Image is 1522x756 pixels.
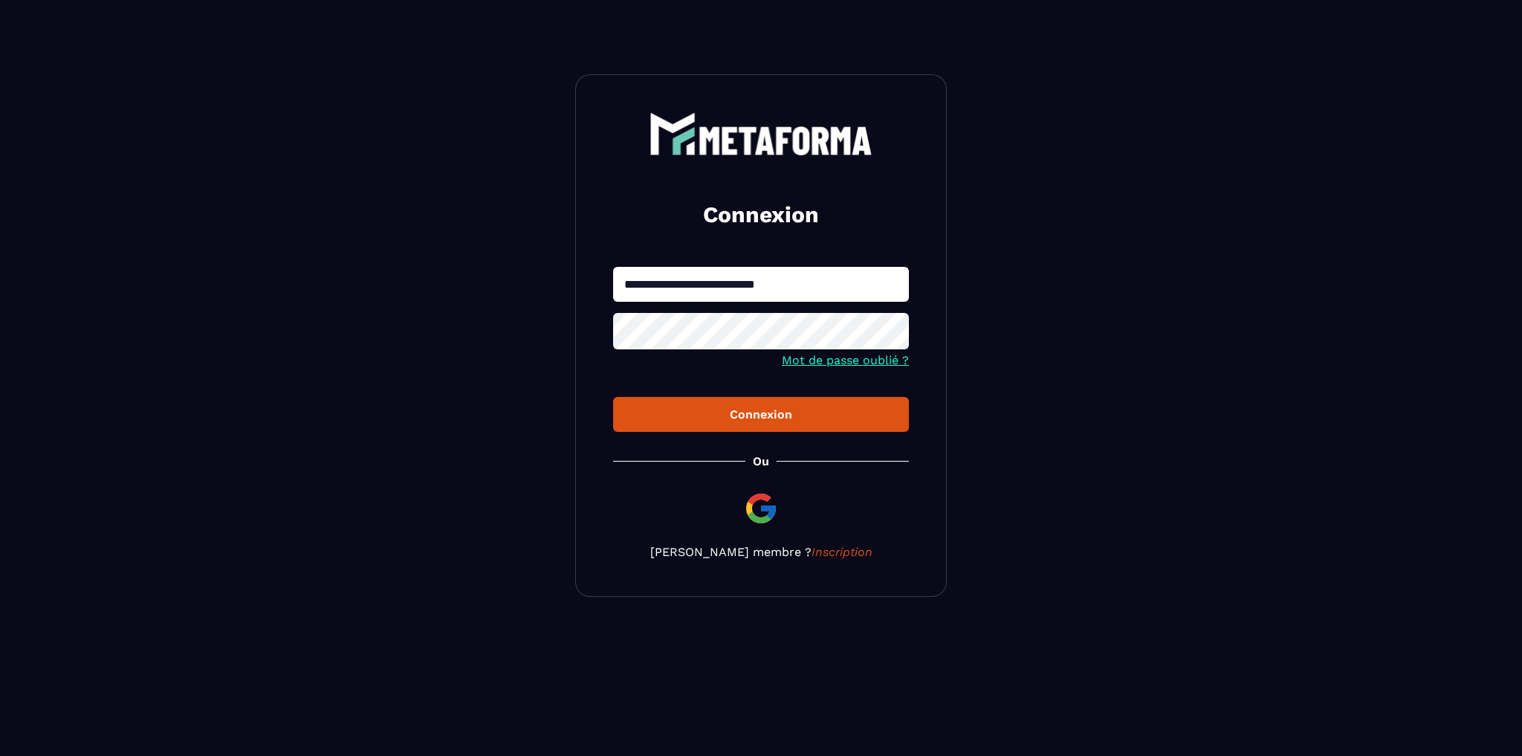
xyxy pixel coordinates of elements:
button: Connexion [613,397,909,432]
h2: Connexion [631,200,891,230]
img: logo [650,112,872,155]
p: [PERSON_NAME] membre ? [613,545,909,559]
div: Connexion [625,407,897,421]
a: logo [613,112,909,155]
a: Inscription [812,545,872,559]
p: Ou [753,454,769,468]
img: google [743,491,779,526]
a: Mot de passe oublié ? [782,353,909,367]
